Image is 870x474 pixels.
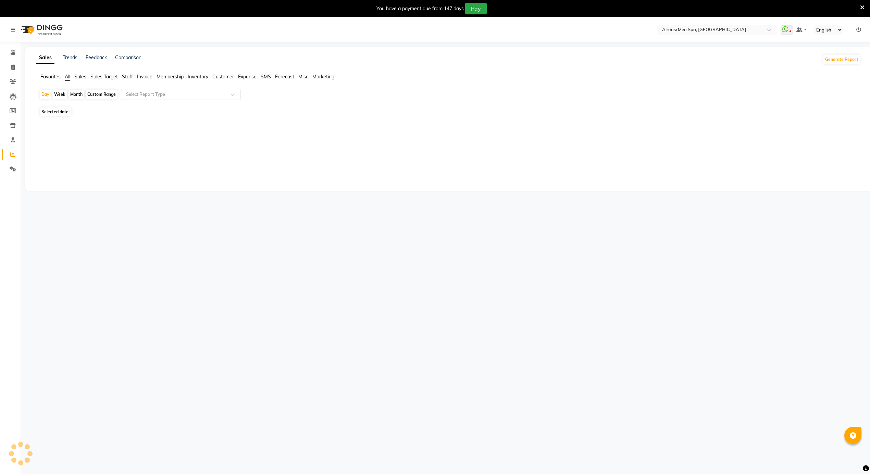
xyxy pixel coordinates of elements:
span: Sales [74,74,86,80]
span: All [65,74,70,80]
div: Custom Range [86,90,117,99]
div: Week [52,90,67,99]
a: Feedback [86,54,107,61]
div: Month [69,90,84,99]
span: Expense [238,74,257,80]
span: Sales Target [90,74,118,80]
span: Invoice [137,74,152,80]
span: Membership [157,74,184,80]
span: Marketing [312,74,334,80]
span: Selected date: [40,107,71,116]
a: Trends [63,54,77,61]
span: Forecast [275,74,294,80]
div: You have a payment due from 147 days [376,5,464,12]
span: SMS [261,74,271,80]
button: Pay [465,3,487,14]
span: Inventory [188,74,208,80]
iframe: chat widget [841,447,863,467]
span: Staff [122,74,133,80]
span: Favorites [40,74,61,80]
a: Comparison [115,54,141,61]
button: Generate Report [823,55,860,64]
span: Misc [298,74,308,80]
a: Sales [36,52,54,64]
div: Day [40,90,51,99]
span: Customer [212,74,234,80]
img: logo [17,20,64,39]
